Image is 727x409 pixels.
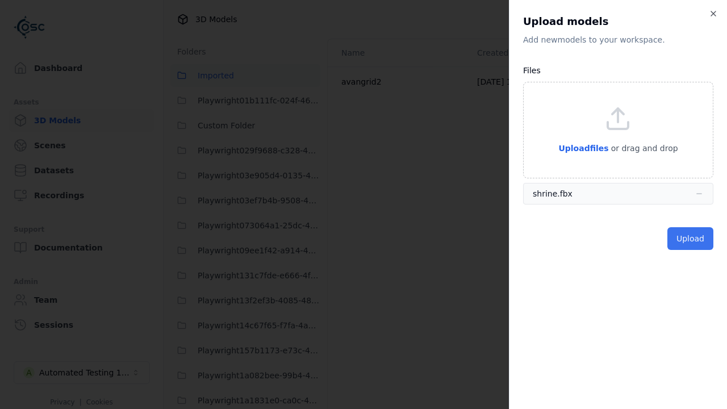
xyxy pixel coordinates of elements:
[533,188,573,199] div: shrine.fbx
[523,34,713,45] p: Add new model s to your workspace.
[667,227,713,250] button: Upload
[523,66,541,75] label: Files
[609,141,678,155] p: or drag and drop
[523,14,713,30] h2: Upload models
[558,144,608,153] span: Upload files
